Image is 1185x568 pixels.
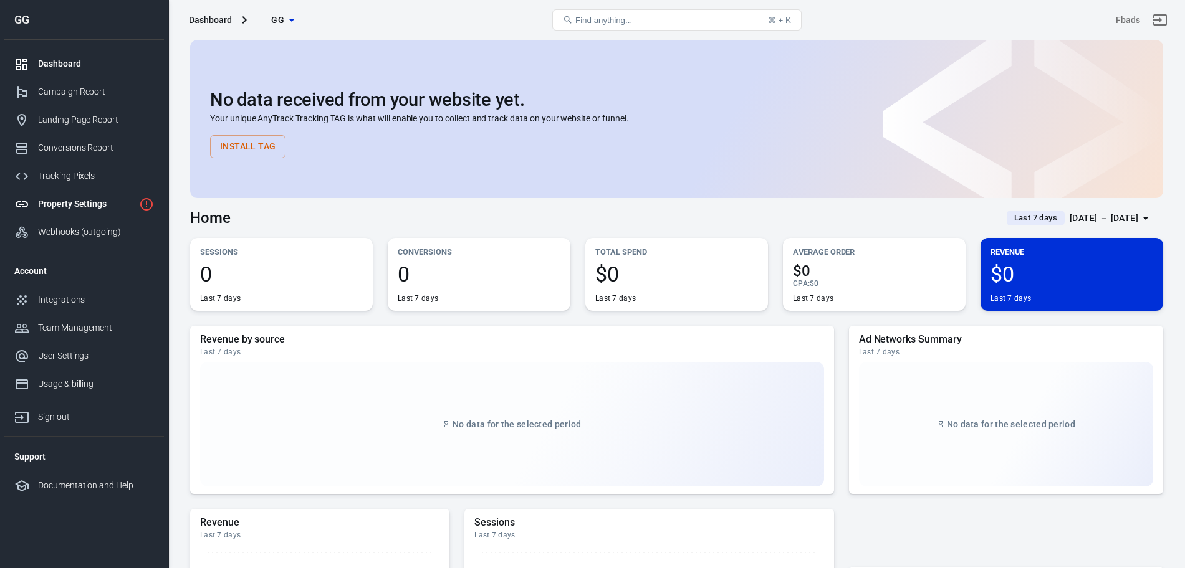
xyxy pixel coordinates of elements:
[38,293,154,306] div: Integrations
[139,197,154,212] svg: Property is not installed yet
[4,134,164,162] a: Conversions Report
[398,293,438,303] div: Last 7 days
[595,263,758,285] span: $0
[190,209,231,227] h3: Home
[4,218,164,246] a: Webhooks (outgoing)
[1116,14,1140,27] div: Account id: tR2bt8Tt
[595,293,636,303] div: Last 7 days
[859,333,1153,346] h5: Ad Networks Summary
[793,279,810,288] span: CPA :
[38,349,154,362] div: User Settings
[38,85,154,98] div: Campaign Report
[4,342,164,370] a: User Settings
[38,377,154,391] div: Usage & billing
[38,479,154,492] div: Documentation and Help
[38,410,154,424] div: Sign out
[1009,212,1062,224] span: Last 7 days
[1145,5,1175,35] a: Sign out
[4,78,164,106] a: Campaign Report
[793,263,956,278] span: $0
[575,16,632,25] span: Find anything...
[1070,211,1138,226] div: [DATE] － [DATE]
[859,347,1153,357] div: Last 7 days
[997,208,1163,229] button: Last 7 days[DATE] － [DATE]
[200,347,824,357] div: Last 7 days
[991,245,1153,258] p: Revenue
[252,9,314,32] button: GG
[200,293,241,303] div: Last 7 days
[271,12,284,28] span: GG
[210,112,1143,125] p: Your unique AnyTrack Tracking TAG is what will enable you to collect and track data on your websi...
[200,263,363,285] span: 0
[768,16,791,25] div: ⌘ + K
[810,279,818,288] span: $0
[38,197,134,211] div: Property Settings
[4,370,164,398] a: Usage & billing
[4,256,164,286] li: Account
[4,14,164,26] div: GG
[793,245,956,258] p: Average Order
[210,90,1143,110] h2: No data received from your website yet.
[200,333,824,346] h5: Revenue by source
[38,225,154,239] div: Webhooks (outgoing)
[453,419,581,429] span: No data for the selected period
[474,516,823,529] h5: Sessions
[4,162,164,190] a: Tracking Pixels
[595,245,758,258] p: Total Spend
[991,293,1031,303] div: Last 7 days
[200,516,439,529] h5: Revenue
[4,50,164,78] a: Dashboard
[4,190,164,218] a: Property Settings
[991,263,1153,285] span: $0
[793,293,833,303] div: Last 7 days
[398,245,560,258] p: Conversions
[38,113,154,126] div: Landing Page Report
[38,169,154,182] div: Tracking Pixels
[38,321,154,334] div: Team Management
[4,442,164,471] li: Support
[200,530,439,540] div: Last 7 days
[4,398,164,431] a: Sign out
[4,106,164,134] a: Landing Page Report
[474,530,823,540] div: Last 7 days
[38,141,154,154] div: Conversions Report
[200,245,363,258] p: Sessions
[552,9,802,31] button: Find anything...⌘ + K
[210,135,285,158] button: Install Tag
[947,419,1075,429] span: No data for the selected period
[4,314,164,342] a: Team Management
[38,57,154,70] div: Dashboard
[4,286,164,314] a: Integrations
[189,14,232,26] div: Dashboard
[398,263,560,285] span: 0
